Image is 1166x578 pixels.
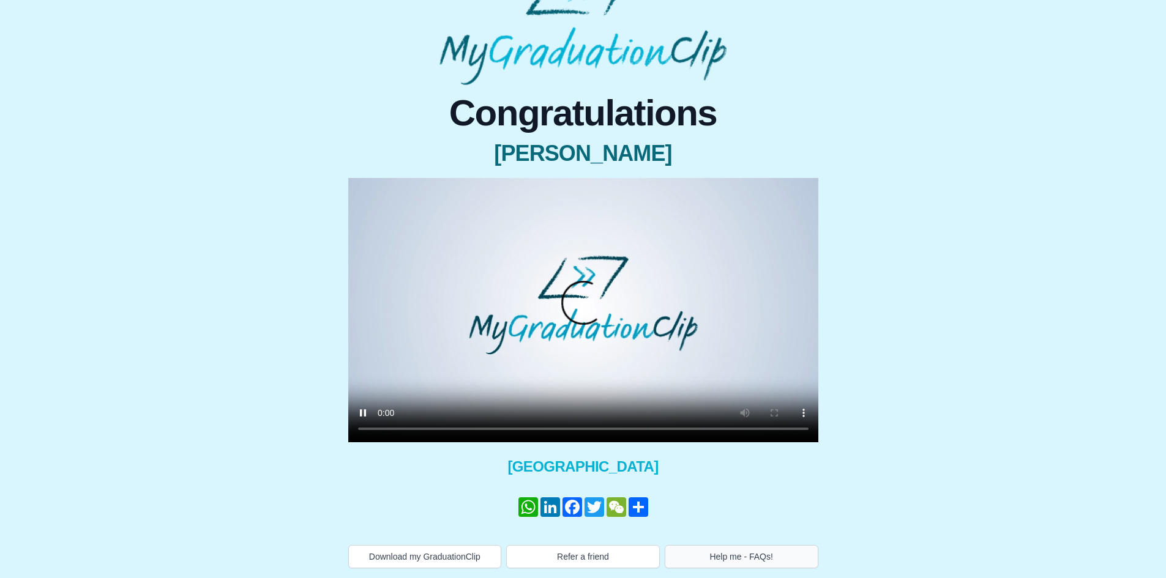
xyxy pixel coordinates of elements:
button: Refer a friend [506,545,660,568]
button: Help me - FAQs! [665,545,818,568]
a: WeChat [605,497,627,517]
button: Download my GraduationClip [348,545,502,568]
a: Facebook [561,497,583,517]
a: WhatsApp [517,497,539,517]
a: LinkedIn [539,497,561,517]
span: Congratulations [348,95,818,132]
a: Share [627,497,649,517]
span: [PERSON_NAME] [348,141,818,166]
span: [GEOGRAPHIC_DATA] [348,457,818,476]
a: Twitter [583,497,605,517]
